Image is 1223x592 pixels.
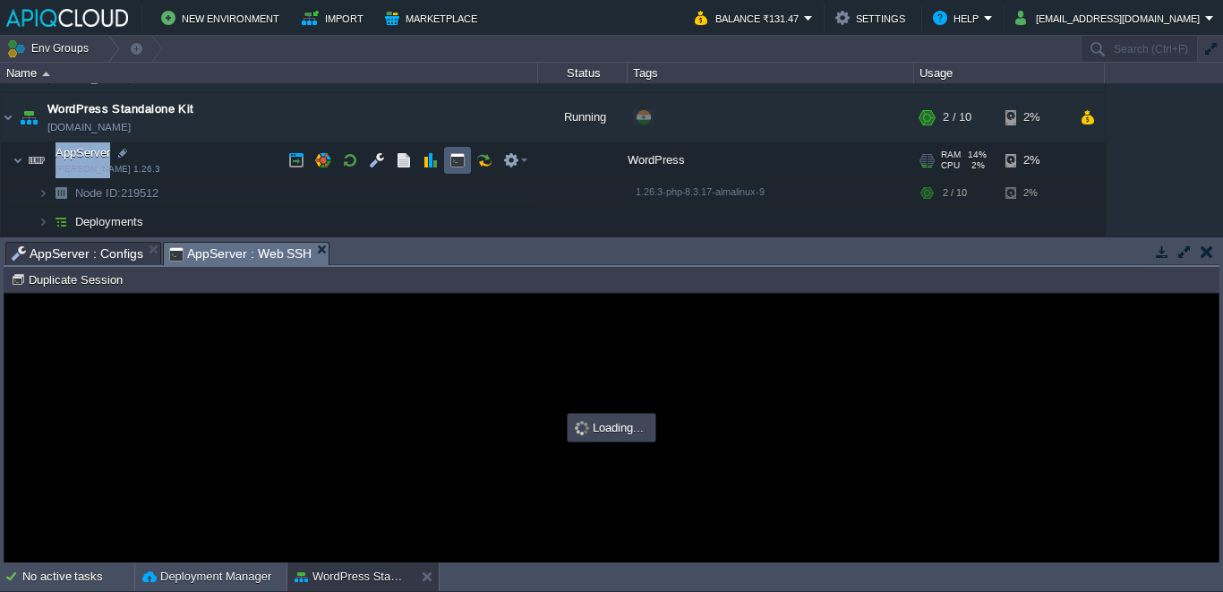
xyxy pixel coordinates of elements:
[54,145,113,160] span: AppServer
[1015,7,1205,29] button: [EMAIL_ADDRESS][DOMAIN_NAME]
[943,179,967,207] div: 2 / 10
[47,118,131,136] a: [DOMAIN_NAME]
[636,186,765,197] span: 1.26.3-php-8.3.17-almalinux-9
[915,63,1104,83] div: Usage
[47,100,194,118] a: WordPress Standalone Kit
[22,562,134,591] div: No active tasks
[629,63,913,83] div: Tags
[142,568,271,586] button: Deployment Manager
[6,36,95,61] button: Env Groups
[48,208,73,236] img: AMDAwAAAACH5BAEAAAAALAAAAAABAAEAAAICRAEAOw==
[13,142,23,178] img: AMDAwAAAACH5BAEAAAAALAAAAAABAAEAAAICRAEAOw==
[539,63,627,83] div: Status
[835,7,911,29] button: Settings
[1005,142,1064,178] div: 2%
[24,142,49,178] img: AMDAwAAAACH5BAEAAAAALAAAAAABAAEAAAICRAEAOw==
[941,160,960,171] span: CPU
[48,179,73,207] img: AMDAwAAAACH5BAEAAAAALAAAAAABAAEAAAICRAEAOw==
[75,186,121,200] span: Node ID:
[56,164,160,175] span: [PERSON_NAME] 1.26.3
[695,7,804,29] button: Balance ₹131.47
[943,93,971,142] div: 2 / 10
[968,150,987,160] span: 14%
[385,7,483,29] button: Marketplace
[73,185,161,201] a: Node ID:219512
[569,416,654,440] div: Loading...
[38,179,48,207] img: AMDAwAAAACH5BAEAAAAALAAAAAABAAEAAAICRAEAOw==
[42,72,50,76] img: AMDAwAAAACH5BAEAAAAALAAAAAABAAEAAAICRAEAOw==
[628,142,914,178] div: WordPress
[73,214,146,229] a: Deployments
[16,93,41,142] img: AMDAwAAAACH5BAEAAAAALAAAAAABAAEAAAICRAEAOw==
[38,208,48,236] img: AMDAwAAAACH5BAEAAAAALAAAAAABAAEAAAICRAEAOw==
[295,568,407,586] button: WordPress Standalone Kit
[1005,93,1064,142] div: 2%
[1,93,15,142] img: AMDAwAAAACH5BAEAAAAALAAAAAABAAEAAAICRAEAOw==
[73,185,161,201] span: 219512
[302,7,369,29] button: Import
[12,243,143,264] span: AppServer : Configs
[941,150,961,160] span: RAM
[169,243,312,265] span: AppServer : Web SSH
[1005,179,1064,207] div: 2%
[54,146,113,159] a: AppServer[PERSON_NAME] 1.26.3
[538,93,628,142] div: Running
[6,9,128,27] img: APIQCloud
[2,63,537,83] div: Name
[933,7,984,29] button: Help
[967,160,985,171] span: 2%
[11,271,128,287] button: Duplicate Session
[161,7,285,29] button: New Environment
